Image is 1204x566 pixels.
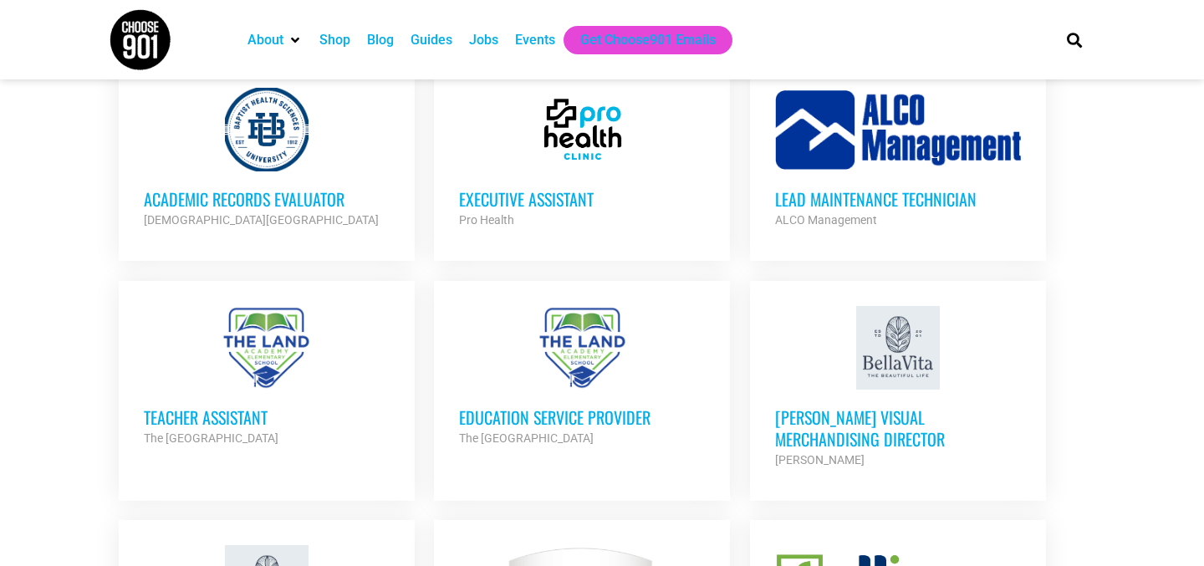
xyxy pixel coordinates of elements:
a: Events [515,30,555,50]
nav: Main nav [239,26,1038,54]
h3: Academic Records Evaluator [144,188,390,210]
a: Blog [367,30,394,50]
strong: Pro Health [459,213,514,227]
a: [PERSON_NAME] Visual Merchandising Director [PERSON_NAME] [750,281,1046,495]
a: Jobs [469,30,498,50]
strong: [DEMOGRAPHIC_DATA][GEOGRAPHIC_DATA] [144,213,379,227]
strong: The [GEOGRAPHIC_DATA] [459,431,594,445]
a: Academic Records Evaluator [DEMOGRAPHIC_DATA][GEOGRAPHIC_DATA] [119,63,415,255]
a: Lead Maintenance Technician ALCO Management [750,63,1046,255]
a: Get Choose901 Emails [580,30,716,50]
a: Shop [319,30,350,50]
a: About [247,30,283,50]
h3: Executive Assistant [459,188,705,210]
h3: Lead Maintenance Technician [775,188,1021,210]
a: Education Service Provider The [GEOGRAPHIC_DATA] [434,281,730,473]
h3: [PERSON_NAME] Visual Merchandising Director [775,406,1021,450]
strong: The [GEOGRAPHIC_DATA] [144,431,278,445]
a: Executive Assistant Pro Health [434,63,730,255]
a: Guides [411,30,452,50]
strong: [PERSON_NAME] [775,453,865,467]
strong: ALCO Management [775,213,877,227]
h3: Teacher Assistant [144,406,390,428]
h3: Education Service Provider [459,406,705,428]
a: Teacher Assistant The [GEOGRAPHIC_DATA] [119,281,415,473]
div: About [239,26,311,54]
div: Search [1061,26,1089,54]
